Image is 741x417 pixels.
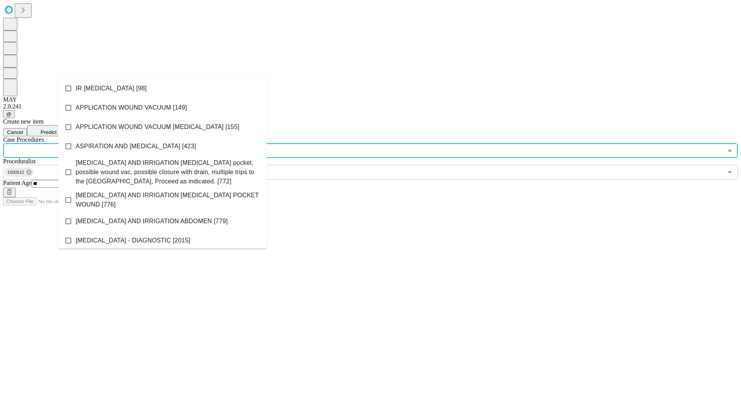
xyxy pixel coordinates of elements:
span: Predict [41,129,56,135]
span: [MEDICAL_DATA] AND IRRIGATION [MEDICAL_DATA] pocket, possible wound vac, possible closure with dr... [76,158,261,186]
span: [MEDICAL_DATA] AND IRRIGATION [MEDICAL_DATA] POCKET WOUND [776] [76,191,261,209]
span: Scheduled Procedure [3,136,44,143]
span: ASPIRATION AND [MEDICAL_DATA] [423] [76,142,196,151]
button: Open [724,167,735,178]
span: APPLICATION WOUND VACUUM [MEDICAL_DATA] [155] [76,122,239,132]
span: [MEDICAL_DATA] AND IRRIGATION ABDOMEN [779] [76,217,228,226]
div: 2.0.241 [3,103,738,110]
span: [MEDICAL_DATA] - DIAGNOSTIC [2015] [76,236,190,245]
span: Create new item [3,118,44,125]
span: Proceduralist [3,158,36,164]
button: Predict [27,125,63,136]
div: MAY [3,96,738,103]
span: IR [MEDICAL_DATA] [98] [76,84,147,93]
span: 1000512 [4,168,27,177]
div: 1000512 [4,168,34,177]
button: Close [724,145,735,156]
button: @ [3,110,15,118]
span: APPLICATION WOUND VACUUM [149] [76,103,187,112]
span: Patient Age [3,180,32,186]
span: @ [6,111,12,117]
span: Cancel [7,129,23,135]
button: Cancel [3,128,27,136]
